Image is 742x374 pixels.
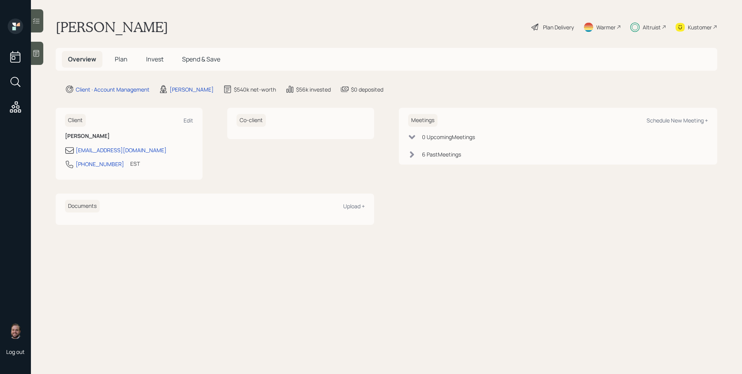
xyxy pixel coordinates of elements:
[146,55,163,63] span: Invest
[688,23,712,31] div: Kustomer
[130,160,140,168] div: EST
[76,85,150,93] div: Client · Account Management
[643,23,661,31] div: Altruist
[234,85,276,93] div: $540k net-worth
[543,23,574,31] div: Plan Delivery
[76,160,124,168] div: [PHONE_NUMBER]
[170,85,214,93] div: [PERSON_NAME]
[343,202,365,210] div: Upload +
[8,323,23,339] img: james-distasi-headshot.png
[115,55,128,63] span: Plan
[65,133,193,139] h6: [PERSON_NAME]
[596,23,616,31] div: Warmer
[237,114,266,127] h6: Co-client
[68,55,96,63] span: Overview
[65,200,100,212] h6: Documents
[65,114,86,127] h6: Client
[76,146,167,154] div: [EMAIL_ADDRESS][DOMAIN_NAME]
[56,19,168,36] h1: [PERSON_NAME]
[422,150,461,158] div: 6 Past Meeting s
[6,348,25,355] div: Log out
[296,85,331,93] div: $56k invested
[184,117,193,124] div: Edit
[647,117,708,124] div: Schedule New Meeting +
[422,133,475,141] div: 0 Upcoming Meeting s
[408,114,437,127] h6: Meetings
[351,85,383,93] div: $0 deposited
[182,55,220,63] span: Spend & Save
